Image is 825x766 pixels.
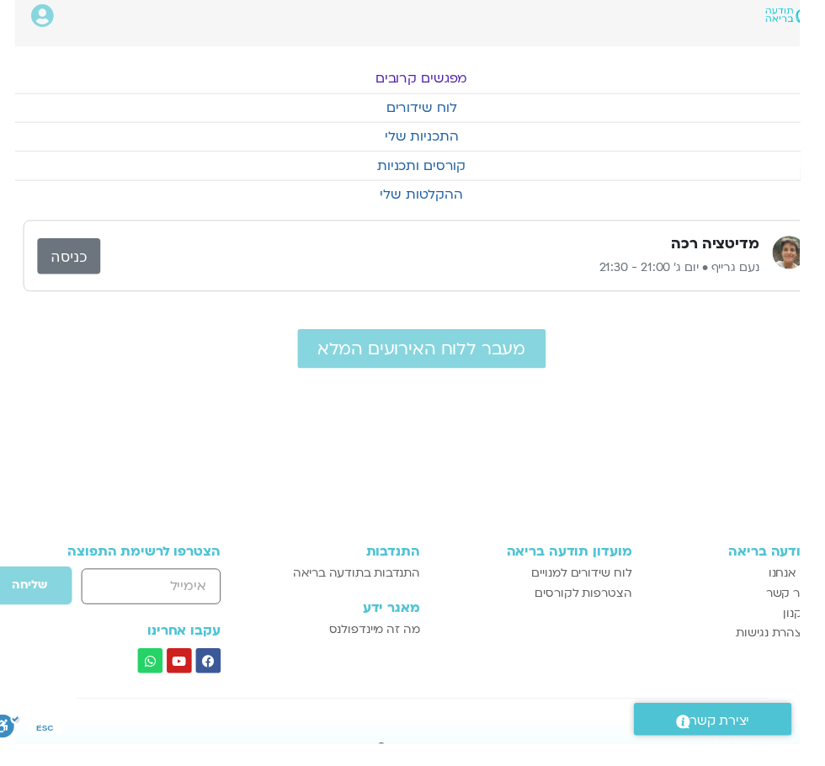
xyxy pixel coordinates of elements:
[456,604,654,624] a: הצטרפות לקורסים
[25,599,61,613] span: שליחה
[336,356,547,375] span: מעבר ללוח האירועים המלא
[284,583,439,604] a: התנדבות בתודעה בריאה
[284,563,439,578] h3: התנדבות
[284,620,439,636] h3: מאגר ידע
[96,588,237,625] input: אימייל
[456,563,654,578] h3: מועדון תודעה בריאה
[284,641,439,661] a: מה זה מיינדפולנס
[556,604,655,624] span: הצטרפות לקורסים
[714,731,774,754] span: יצירת קשר
[553,583,655,604] span: לוח שידורים למנויים
[348,641,439,661] span: מה זה מיינדפולנס
[46,644,237,659] h3: עקבו אחרינו
[316,346,567,386] a: מעבר ללוח האירועים המלא
[51,253,115,290] a: כניסה
[46,586,237,635] form: טופס חדש
[115,273,784,293] p: נעם גרייף • יום ג׳ 21:00 - 21:30
[657,725,817,758] a: יצירת קשר
[695,249,784,269] h3: מדיטציה רכה
[456,583,654,604] a: לוח שידורים למנויים
[311,583,439,604] span: התנדבות בתודעה בריאה
[46,563,237,578] h3: הצטרפו לרשימת התפוצה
